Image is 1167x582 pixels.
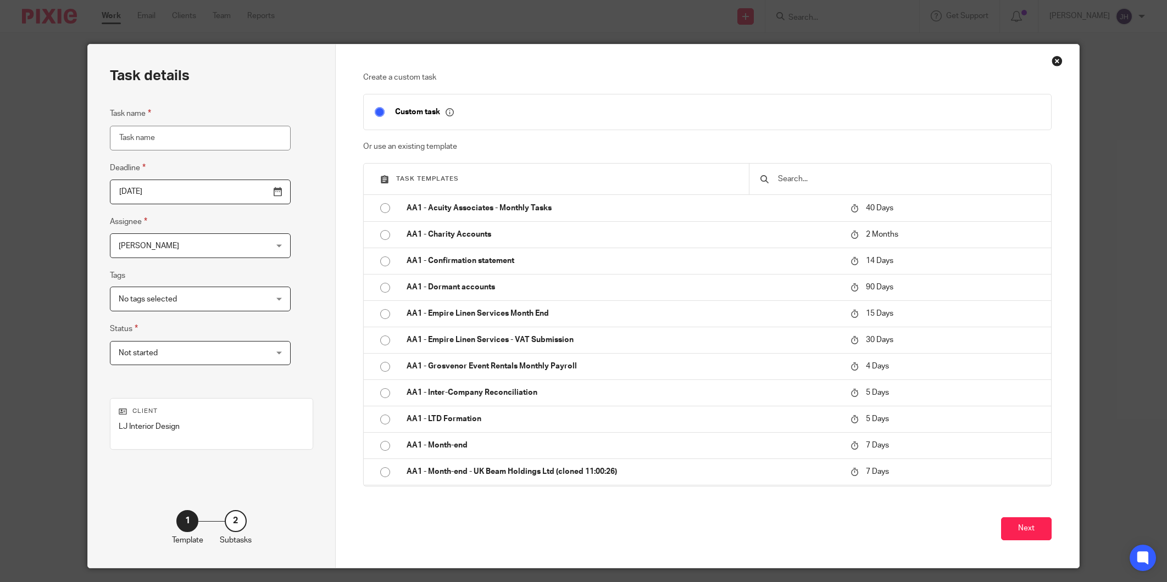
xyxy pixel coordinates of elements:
span: [PERSON_NAME] [119,242,179,250]
p: Custom task [395,107,454,117]
span: 15 Days [866,310,893,317]
p: AA1 - Acuity Associates - Monthly Tasks [407,203,839,214]
span: 90 Days [866,283,893,291]
span: 40 Days [866,204,893,212]
label: Tags [110,270,125,281]
input: Search... [777,173,1040,185]
p: AA1 - Charity Accounts [407,229,839,240]
span: No tags selected [119,295,177,303]
label: Assignee [110,215,147,228]
label: Deadline [110,161,146,174]
p: Client [119,407,304,416]
p: AA1 - Dormant accounts [407,282,839,293]
h2: Task details [110,66,190,85]
div: 2 [225,510,247,532]
p: Create a custom task [363,72,1052,83]
p: AA1 - Inter-Company Reconciliation [407,387,839,398]
label: Status [110,322,138,335]
p: AA1 - Empire Linen Services - VAT Submission [407,334,839,345]
p: AA1 - Month-end [407,440,839,451]
p: Subtasks [220,535,252,546]
p: AA1 - Confirmation statement [407,255,839,266]
span: 2 Months [866,231,898,238]
p: AA1 - Grosvenor Event Rentals Monthly Payroll [407,361,839,372]
input: Task name [110,126,291,150]
p: Template [172,535,203,546]
span: 4 Days [866,362,889,370]
p: AA1 - Empire Linen Services Month End [407,308,839,319]
span: 30 Days [866,336,893,344]
div: 1 [176,510,198,532]
p: AA1 - Month-end - UK Beam Holdings Ltd (cloned 11:00:26) [407,466,839,477]
span: 7 Days [866,441,889,449]
span: 5 Days [866,389,889,396]
p: Or use an existing template [363,141,1052,152]
span: 14 Days [866,257,893,265]
span: 7 Days [866,468,889,475]
span: Not started [119,349,158,357]
span: 5 Days [866,415,889,423]
span: Task templates [396,176,459,182]
button: Next [1001,517,1052,541]
p: LJ Interior Design [119,421,304,432]
label: Task name [110,107,151,120]
p: AA1 - LTD Formation [407,413,839,424]
div: Close this dialog window [1052,55,1063,66]
input: Pick a date [110,180,291,204]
